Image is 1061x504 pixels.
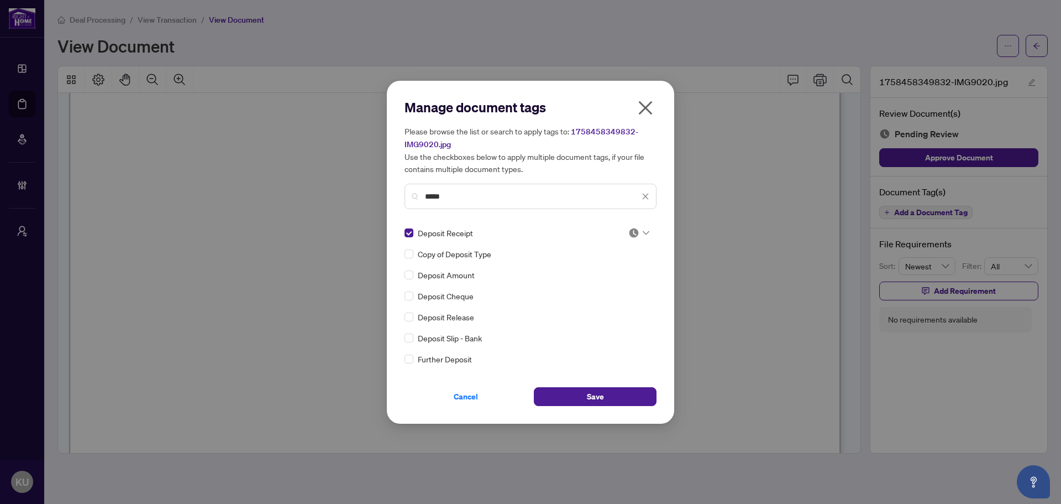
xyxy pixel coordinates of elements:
span: Deposit Receipt [418,227,473,239]
span: Deposit Slip - Bank [418,332,482,344]
img: status [628,227,639,238]
span: 1758458349832-IMG9020.jpg [405,127,638,149]
button: Open asap [1017,465,1050,498]
h5: Please browse the list or search to apply tags to: Use the checkboxes below to apply multiple doc... [405,125,656,175]
span: close [642,193,649,200]
span: Save [587,388,604,406]
span: Cancel [454,388,478,406]
span: Deposit Amount [418,269,475,281]
span: close [637,99,654,117]
span: Copy of Deposit Type [418,248,491,260]
span: Pending Review [628,227,649,238]
button: Save [534,387,656,406]
button: Cancel [405,387,527,406]
span: Further Deposit [418,353,472,365]
span: Deposit Release [418,311,474,323]
span: Deposit Cheque [418,290,474,302]
h2: Manage document tags [405,98,656,116]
